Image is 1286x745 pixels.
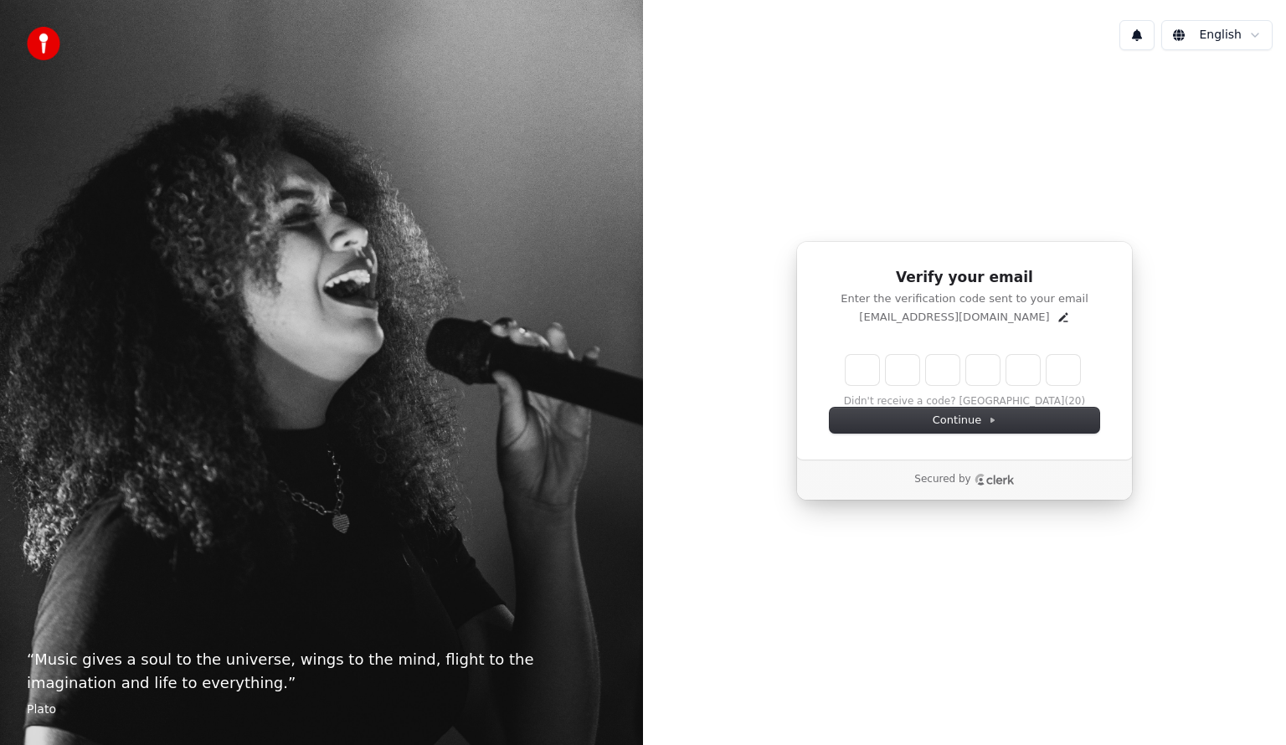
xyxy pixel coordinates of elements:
[975,474,1015,486] a: Clerk logo
[842,352,1083,388] div: Verification code input
[27,648,616,695] p: “ Music gives a soul to the universe, wings to the mind, flight to the imagination and life to ev...
[27,27,60,60] img: youka
[966,355,1000,385] input: Digit 4
[830,291,1099,306] p: Enter the verification code sent to your email
[830,268,1099,288] h1: Verify your email
[914,473,970,486] p: Secured by
[886,355,919,385] input: Digit 2
[859,310,1049,325] p: [EMAIL_ADDRESS][DOMAIN_NAME]
[846,355,879,385] input: Enter verification code. Digit 1
[1047,355,1080,385] input: Digit 6
[27,701,616,718] footer: Plato
[830,408,1099,433] button: Continue
[1006,355,1040,385] input: Digit 5
[926,355,959,385] input: Digit 3
[1057,311,1070,324] button: Edit
[933,413,996,428] span: Continue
